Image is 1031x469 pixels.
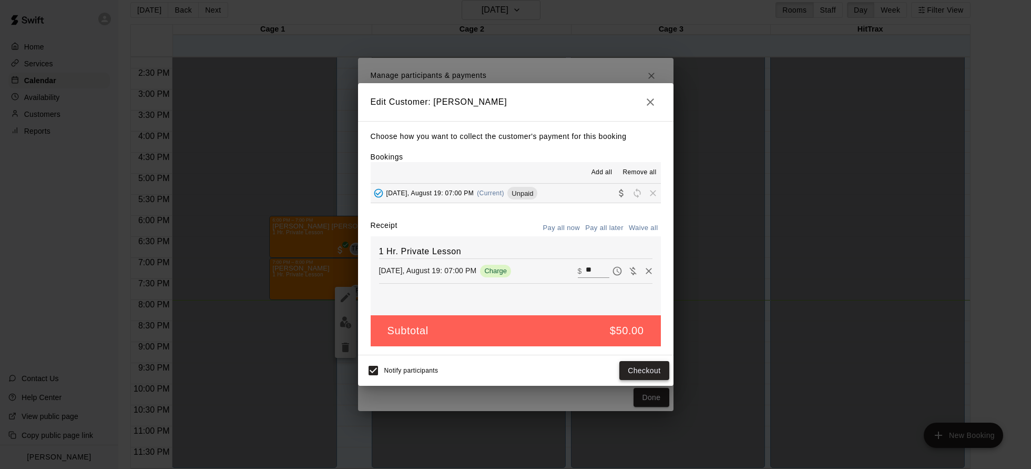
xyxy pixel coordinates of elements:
button: Added - Collect Payment [371,185,386,201]
h2: Edit Customer: [PERSON_NAME] [358,83,673,121]
span: Pay later [609,266,625,275]
button: Added - Collect Payment[DATE], August 19: 07:00 PM(Current)UnpaidCollect paymentRescheduleRemove [371,184,661,203]
label: Bookings [371,153,403,161]
span: Unpaid [507,189,537,197]
span: Notify participants [384,367,438,374]
p: Choose how you want to collect the customer's payment for this booking [371,130,661,143]
h5: Subtotal [387,324,428,338]
span: (Current) [477,189,504,197]
button: Waive all [626,220,661,236]
span: Add all [591,167,613,178]
span: [DATE], August 19: 07:00 PM [386,189,474,197]
span: Waive payment [625,266,641,275]
span: Charge [480,267,511,275]
span: Remove all [622,167,656,178]
button: Remove [641,263,657,279]
h5: $50.00 [610,324,644,338]
button: Checkout [619,361,669,381]
span: Remove [645,189,661,197]
span: Reschedule [629,189,645,197]
p: [DATE], August 19: 07:00 PM [379,265,477,276]
button: Add all [585,164,618,181]
button: Pay all later [583,220,626,236]
label: Receipt [371,220,397,236]
button: Pay all now [540,220,583,236]
p: $ [578,266,582,276]
h6: 1 Hr. Private Lesson [379,245,652,258]
span: Collect payment [614,189,629,197]
button: Remove all [618,164,660,181]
